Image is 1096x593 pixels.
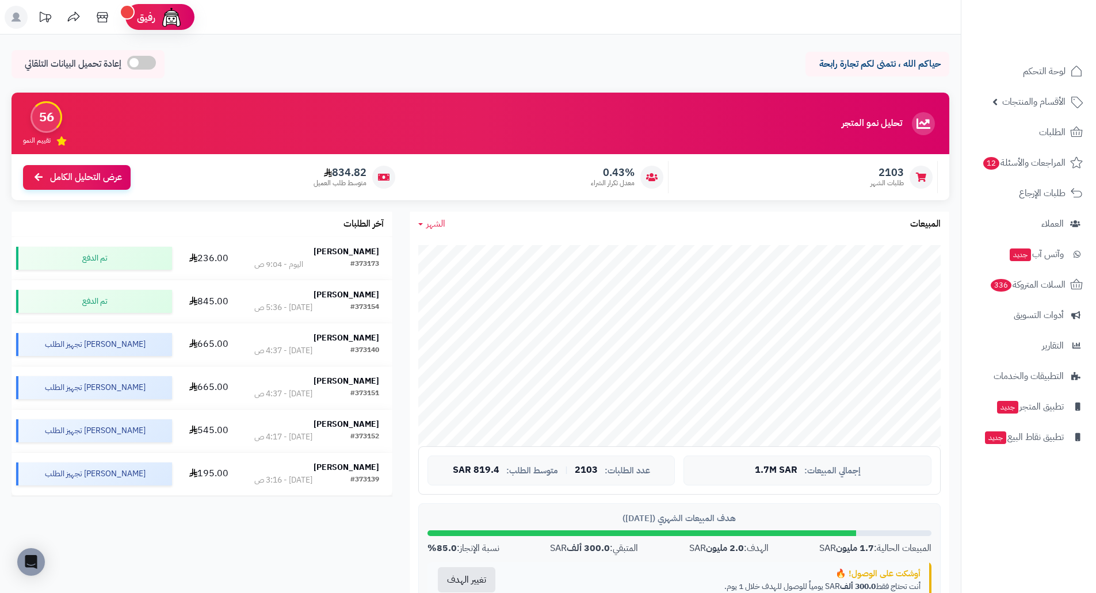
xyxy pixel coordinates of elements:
[438,567,495,592] button: تغيير الهدف
[1023,63,1066,79] span: لوحة التحكم
[514,568,921,580] div: أوشكت على الوصول! 🔥
[994,368,1064,384] span: التطبيقات والخدمات
[968,362,1089,390] a: التطبيقات والخدمات
[314,178,366,188] span: متوسط طلب العميل
[575,465,598,476] span: 2103
[343,219,384,229] h3: آخر الطلبات
[814,58,941,71] p: حياكم الله ، نتمنى لكم تجارة رابحة
[23,165,131,190] a: عرض التحليل الكامل
[1014,307,1064,323] span: أدوات التسويق
[1010,248,1031,261] span: جديد
[706,541,744,555] strong: 2.0 مليون
[16,247,172,270] div: تم الدفع
[350,388,379,400] div: #373151
[254,431,312,443] div: [DATE] - 4:17 ص
[870,178,904,188] span: طلبات الشهر
[983,157,999,170] span: 12
[968,149,1089,177] a: المراجعات والأسئلة12
[819,542,931,555] div: المبيعات الحالية: SAR
[506,466,558,476] span: متوسط الطلب:
[137,10,155,24] span: رفيق
[427,542,499,555] div: نسبة الإنجاز:
[453,465,499,476] span: 819.4 SAR
[177,410,241,452] td: 545.00
[836,541,874,555] strong: 1.7 مليون
[16,333,172,356] div: [PERSON_NAME] تجهيز الطلب
[177,237,241,280] td: 236.00
[842,118,902,129] h3: تحليل نمو المتجر
[314,375,379,387] strong: [PERSON_NAME]
[991,279,1011,292] span: 336
[804,466,861,476] span: إجمالي المبيعات:
[968,301,1089,329] a: أدوات التسويق
[350,345,379,357] div: #373140
[997,401,1018,414] span: جديد
[160,6,183,29] img: ai-face.png
[1009,246,1064,262] span: وآتس آب
[16,376,172,399] div: [PERSON_NAME] تجهيز الطلب
[514,581,921,592] p: أنت تحتاج فقط SAR يومياً للوصول للهدف خلال 1 يوم.
[591,166,635,179] span: 0.43%
[314,166,366,179] span: 834.82
[840,580,876,592] strong: 300.0 ألف
[427,512,931,525] div: هدف المبيعات الشهري ([DATE])
[16,462,172,485] div: [PERSON_NAME] تجهيز الطلب
[314,246,379,258] strong: [PERSON_NAME]
[25,58,121,71] span: إعادة تحميل البيانات التلقائي
[23,136,51,146] span: تقييم النمو
[314,418,379,430] strong: [PERSON_NAME]
[1018,30,1085,55] img: logo-2.png
[254,388,312,400] div: [DATE] - 4:37 ص
[565,466,568,475] span: |
[968,393,1089,420] a: تطبيق المتجرجديد
[314,461,379,473] strong: [PERSON_NAME]
[350,259,379,270] div: #373173
[984,429,1064,445] span: تطبيق نقاط البيع
[968,58,1089,85] a: لوحة التحكم
[314,289,379,301] strong: [PERSON_NAME]
[990,277,1066,293] span: السلات المتروكة
[968,240,1089,268] a: وآتس آبجديد
[177,280,241,323] td: 845.00
[982,155,1066,171] span: المراجعات والأسئلة
[567,541,610,555] strong: 300.0 ألف
[254,302,312,313] div: [DATE] - 5:36 ص
[968,118,1089,146] a: الطلبات
[254,259,303,270] div: اليوم - 9:04 ص
[177,366,241,409] td: 665.00
[985,431,1006,444] span: جديد
[755,465,797,476] span: 1.7M SAR
[870,166,904,179] span: 2103
[177,323,241,366] td: 665.00
[968,210,1089,238] a: العملاء
[550,542,638,555] div: المتبقي: SAR
[1039,124,1066,140] span: الطلبات
[16,290,172,313] div: تم الدفع
[968,332,1089,359] a: التقارير
[591,178,635,188] span: معدل تكرار الشراء
[910,219,941,229] h3: المبيعات
[17,548,45,576] div: Open Intercom Messenger
[968,271,1089,299] a: السلات المتروكة336
[1041,216,1064,232] span: العملاء
[30,6,59,32] a: تحديثات المنصة
[254,475,312,486] div: [DATE] - 3:16 ص
[1042,338,1064,354] span: التقارير
[968,179,1089,207] a: طلبات الإرجاع
[50,171,122,184] span: عرض التحليل الكامل
[426,217,445,231] span: الشهر
[1002,94,1066,110] span: الأقسام والمنتجات
[254,345,312,357] div: [DATE] - 4:37 ص
[350,302,379,313] div: #373154
[418,217,445,231] a: الشهر
[996,399,1064,415] span: تطبيق المتجر
[605,466,650,476] span: عدد الطلبات:
[689,542,769,555] div: الهدف: SAR
[1019,185,1066,201] span: طلبات الإرجاع
[350,475,379,486] div: #373139
[968,423,1089,451] a: تطبيق نقاط البيعجديد
[350,431,379,443] div: #373152
[177,453,241,495] td: 195.00
[16,419,172,442] div: [PERSON_NAME] تجهيز الطلب
[314,332,379,344] strong: [PERSON_NAME]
